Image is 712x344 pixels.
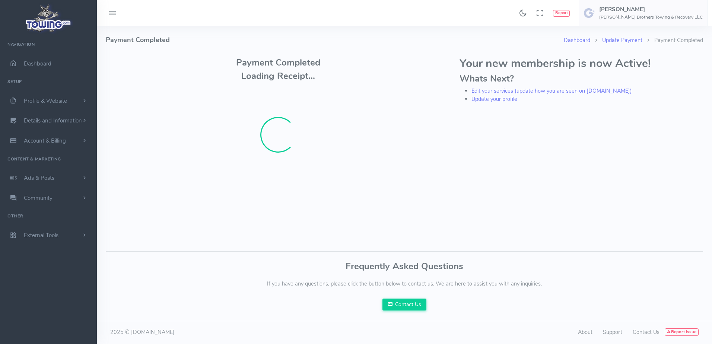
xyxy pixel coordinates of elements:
h2: Your new membership is now Active! [460,58,703,70]
div: 2025 © [DOMAIN_NAME] [106,328,404,337]
li: Payment Completed [642,36,703,45]
h3: Whats Next? [460,74,703,83]
a: About [578,328,592,336]
h5: [PERSON_NAME] [599,6,703,12]
span: External Tools [24,232,58,239]
a: Update your profile [471,95,517,103]
span: Profile & Website [24,97,67,105]
h3: Loading Receipt... [106,71,451,81]
a: Support [603,328,622,336]
p: If you have any questions, please click the button below to contact us. We are here to assist you... [106,280,703,288]
a: Edit your services (update how you are seen on [DOMAIN_NAME]) [471,87,632,95]
span: Ads & Posts [24,174,54,182]
button: Report [553,10,570,17]
h3: Frequently Asked Questions [106,261,703,271]
img: logo [23,2,74,34]
span: Dashboard [24,60,51,67]
a: Contact Us [382,299,426,310]
h6: [PERSON_NAME] Brothers Towing & Recovery LLC [599,15,703,20]
a: Contact Us [633,328,659,336]
h3: Payment Completed [106,58,451,67]
span: Account & Billing [24,137,66,144]
h4: Payment Completed [106,26,564,54]
span: Community [24,194,53,202]
a: Update Payment [602,36,642,44]
span: Details and Information [24,117,82,125]
img: user-image [584,7,595,19]
a: Dashboard [564,36,590,44]
button: Report Issue [665,328,699,336]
